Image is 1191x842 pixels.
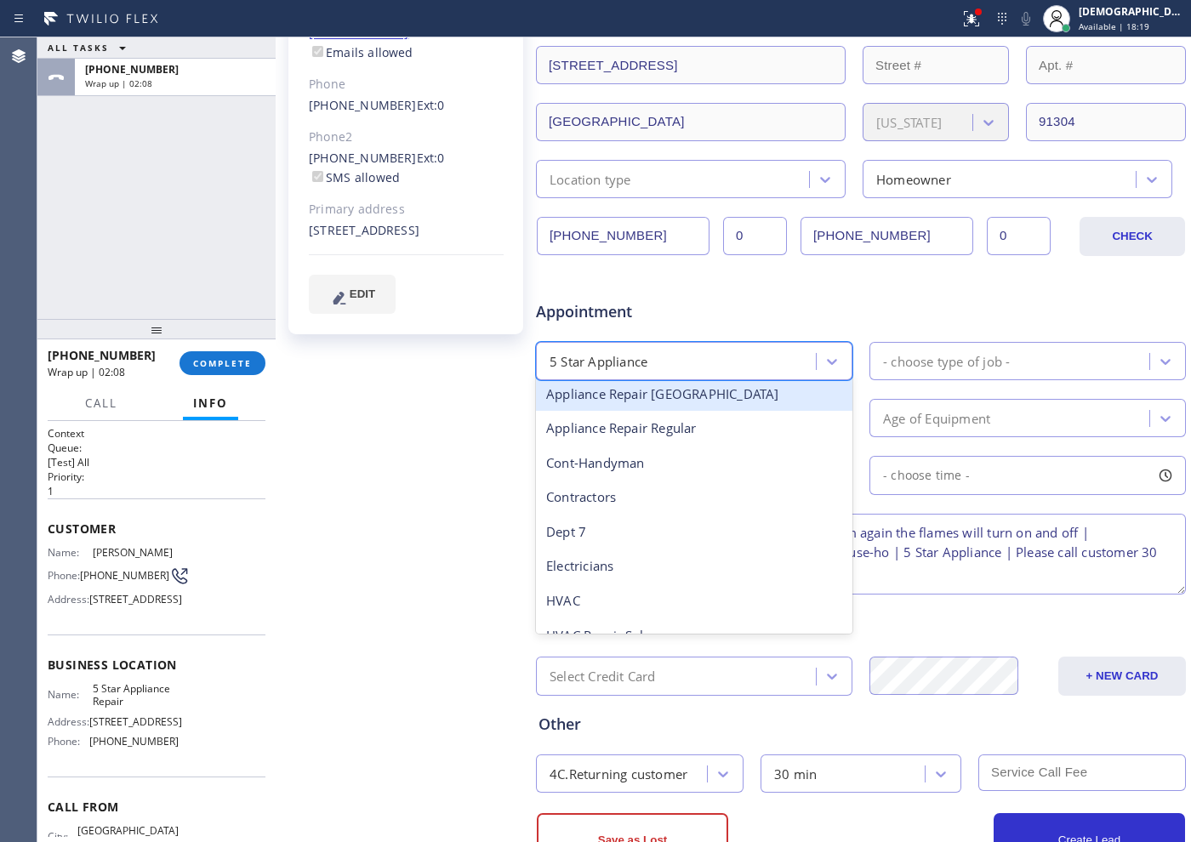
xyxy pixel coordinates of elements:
[89,735,179,748] span: [PHONE_NUMBER]
[80,569,169,582] span: [PHONE_NUMBER]
[85,62,179,77] span: [PHONE_NUMBER]
[350,287,375,300] span: EDIT
[309,221,504,241] div: [STREET_ADDRESS]
[193,357,252,369] span: COMPLETE
[536,411,852,446] div: Appliance Repair Regular
[537,217,709,255] input: Phone Number
[48,546,93,559] span: Name:
[37,37,143,58] button: ALL TASKS
[1058,657,1186,696] button: + NEW CARD
[536,618,852,653] div: HVAC Repair Sales
[863,46,1009,84] input: Street #
[536,549,852,583] div: Electricians
[48,347,156,363] span: [PHONE_NUMBER]
[180,351,265,375] button: COMPLETE
[883,351,1010,371] div: - choose type of job -
[93,682,178,708] span: 5 Star Appliance Repair
[75,387,128,420] button: Call
[309,150,417,166] a: [PHONE_NUMBER]
[536,103,846,141] input: City
[536,446,852,481] div: Cont-Handyman
[987,217,1051,255] input: Ext. 2
[48,735,89,748] span: Phone:
[550,764,687,783] div: 4C.Returning customer
[536,514,1186,595] textarea: 9-12 |No SCF| Wolf | oven | it ihas same problem again the flames will turn on and off | [DEMOGRA...
[48,688,93,701] span: Name:
[550,667,656,686] div: Select Credit Card
[48,42,109,54] span: ALL TASKS
[48,715,89,728] span: Address:
[48,441,265,455] h2: Queue:
[85,77,152,89] span: Wrap up | 02:08
[193,395,228,411] span: Info
[309,75,504,94] div: Phone
[417,150,445,166] span: Ext: 0
[89,715,182,728] span: [STREET_ADDRESS]
[978,754,1186,791] input: Service Call Fee
[876,169,951,189] div: Homeowner
[536,377,852,412] div: Appliance Repair [GEOGRAPHIC_DATA]
[309,97,417,113] a: [PHONE_NUMBER]
[48,469,265,484] h2: Priority:
[312,171,323,182] input: SMS allowed
[1026,46,1186,84] input: Apt. #
[48,484,265,498] p: 1
[536,583,852,618] div: HVAC
[48,569,80,582] span: Phone:
[48,521,265,537] span: Customer
[48,426,265,441] h1: Context
[550,169,631,189] div: Location type
[309,169,400,185] label: SMS allowed
[183,387,238,420] button: Info
[309,5,413,41] a: [EMAIL_ADDRESS][DOMAIN_NAME]
[536,515,852,549] div: Dept 7
[536,480,852,515] div: Contractors
[417,97,445,113] span: Ext: 0
[1026,103,1186,141] input: ZIP
[48,593,89,606] span: Address:
[723,217,787,255] input: Ext.
[536,46,846,84] input: Address
[48,455,265,469] p: [Test] All
[774,764,817,783] div: 30 min
[539,713,1183,736] div: Other
[309,128,504,147] div: Phone2
[1080,217,1185,256] button: CHECK
[1079,4,1186,19] div: [DEMOGRAPHIC_DATA][PERSON_NAME]
[309,275,396,314] button: EDIT
[93,546,178,559] span: [PERSON_NAME]
[309,200,504,219] div: Primary address
[883,467,970,483] span: - choose time -
[801,217,973,255] input: Phone Number 2
[309,44,413,60] label: Emails allowed
[48,365,125,379] span: Wrap up | 02:08
[48,657,265,673] span: Business location
[539,615,1183,638] div: Credit card
[536,300,750,323] span: Appointment
[48,799,265,815] span: Call From
[85,395,117,411] span: Call
[550,351,647,371] div: 5 Star Appliance
[1079,20,1149,32] span: Available | 18:19
[312,46,323,57] input: Emails allowed
[1014,7,1038,31] button: Mute
[883,408,990,428] div: Age of Equipment
[89,593,182,606] span: [STREET_ADDRESS]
